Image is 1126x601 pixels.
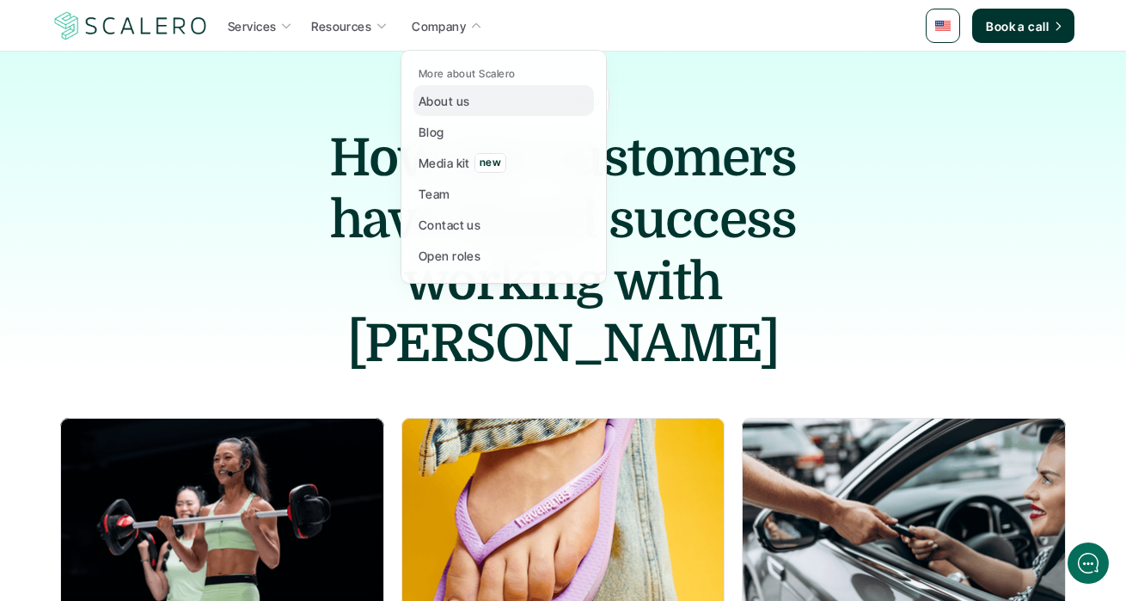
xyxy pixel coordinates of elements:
[413,240,594,271] a: Open roles
[111,238,206,252] span: New conversation
[26,114,318,197] h2: Let us know if we can help with lifecycle marketing.
[412,17,466,35] p: Company
[413,116,594,147] a: Blog
[413,209,594,240] a: Contact us
[1068,543,1109,584] iframe: gist-messenger-bubble-iframe
[284,127,842,375] h1: How our customers have found success working with [PERSON_NAME]
[419,185,450,203] p: Team
[413,147,594,178] a: Media kitnew
[311,17,371,35] p: Resources
[419,247,480,265] p: Open roles
[480,156,501,169] p: new
[419,154,470,172] p: Media kit
[419,92,469,110] p: About us
[419,123,444,141] p: Blog
[413,178,594,209] a: Team
[52,10,210,41] a: Scalero company logo
[413,85,594,116] a: About us
[52,9,210,42] img: Scalero company logo
[144,490,217,501] span: We run on Gist
[27,228,317,262] button: New conversation
[972,9,1074,43] a: Book a call
[228,17,276,35] p: Services
[419,68,516,80] p: More about Scalero
[26,83,318,111] h1: Hi! Welcome to Scalero.
[986,17,1049,35] p: Book a call
[419,216,480,234] p: Contact us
